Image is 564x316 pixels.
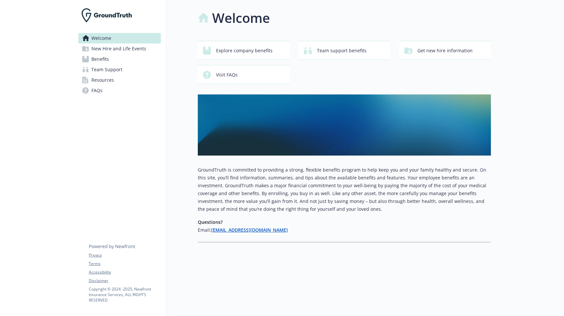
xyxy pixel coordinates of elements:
a: Resources [78,75,161,85]
h6: Email: [198,226,491,234]
span: Resources [91,75,114,85]
span: Visit FAQs [216,69,238,81]
img: overview page banner [198,94,491,156]
h1: Welcome [212,8,270,28]
span: New Hire and Life Events [91,43,146,54]
span: Team support benefits [317,44,367,57]
strong: Questions? [198,219,223,225]
a: Team Support [78,64,161,75]
span: Team Support [91,64,122,75]
button: Visit FAQs [198,65,290,84]
span: Benefits [91,54,109,64]
a: Terms [89,261,161,267]
span: Get new hire information [417,44,473,57]
a: [EMAIL_ADDRESS][DOMAIN_NAME] [211,227,288,233]
button: Explore company benefits [198,41,290,60]
span: Explore company benefits [216,44,273,57]
a: New Hire and Life Events [78,43,161,54]
p: GroundTruth is committed to providing a strong, flexible benefits program to help keep you and yo... [198,166,491,213]
a: FAQs [78,85,161,96]
a: Privacy [89,252,161,258]
button: Get new hire information [399,41,491,60]
p: Copyright © 2024 - 2025 , Newfront Insurance Services, ALL RIGHTS RESERVED [89,286,161,303]
a: Accessibility [89,269,161,275]
span: FAQs [91,85,102,96]
a: Welcome [78,33,161,43]
a: Disclaimer [89,278,161,284]
a: Benefits [78,54,161,64]
span: Welcome [91,33,111,43]
button: Team support benefits [299,41,390,60]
